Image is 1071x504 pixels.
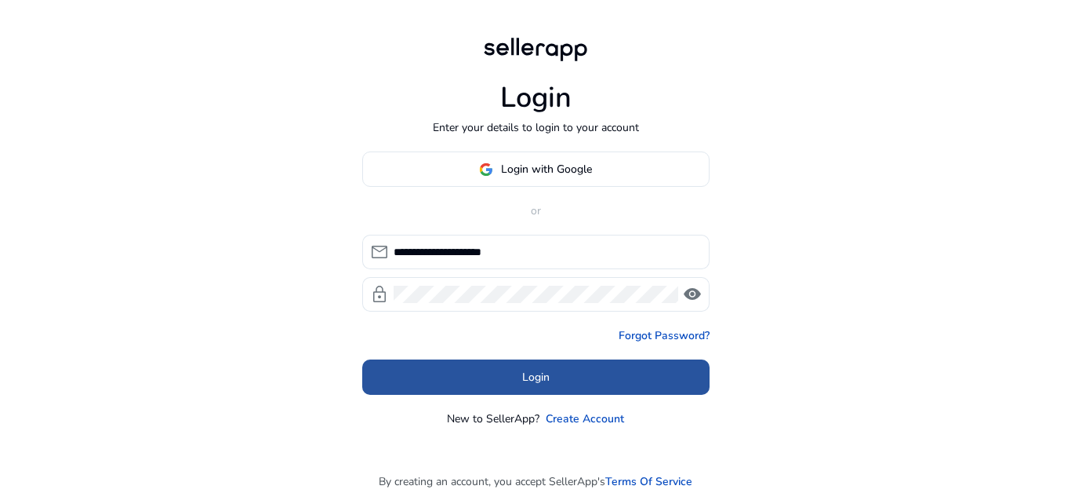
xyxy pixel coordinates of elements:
p: New to SellerApp? [447,411,539,427]
a: Forgot Password? [619,327,710,344]
img: google-logo.svg [479,163,493,177]
h1: Login [500,81,572,115]
a: Terms Of Service [605,473,692,490]
span: visibility [683,285,702,304]
span: lock [370,285,389,304]
span: Login [522,369,550,385]
a: Create Account [546,411,624,427]
span: Login with Google [501,161,592,177]
p: Enter your details to login to your account [433,119,639,136]
button: Login with Google [362,152,710,187]
span: mail [370,243,389,261]
button: Login [362,360,710,395]
p: or [362,203,710,219]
